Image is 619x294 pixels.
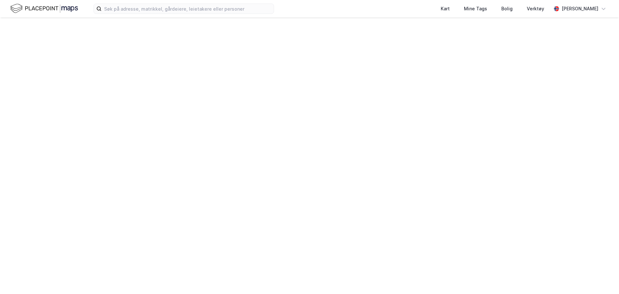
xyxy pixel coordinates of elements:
[441,5,450,13] div: Kart
[527,5,544,13] div: Verktøy
[102,4,274,14] input: Søk på adresse, matrikkel, gårdeiere, leietakere eller personer
[10,3,78,14] img: logo.f888ab2527a4732fd821a326f86c7f29.svg
[501,5,513,13] div: Bolig
[562,5,598,13] div: [PERSON_NAME]
[464,5,487,13] div: Mine Tags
